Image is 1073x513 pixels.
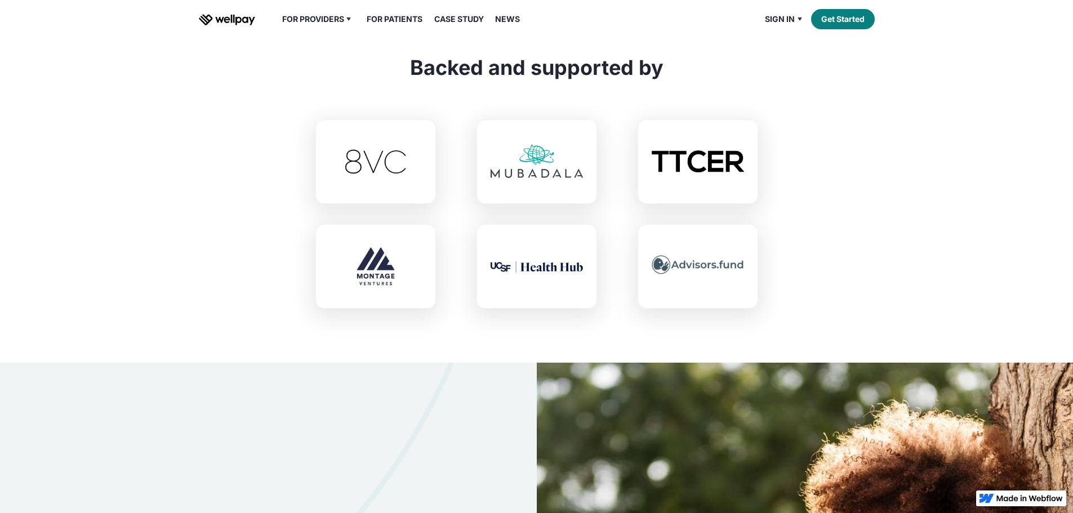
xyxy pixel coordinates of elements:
a: News [488,12,527,26]
div: For Providers [275,12,360,26]
div: Sign in [758,12,811,26]
h3: Backed and supported by [364,56,709,79]
a: For Patients [360,12,429,26]
a: Case Study [428,12,491,26]
div: For Providers [282,12,344,26]
a: home [199,12,255,26]
a: Get Started [811,9,875,29]
img: Made in Webflow [996,495,1063,502]
div: Sign in [765,12,795,26]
